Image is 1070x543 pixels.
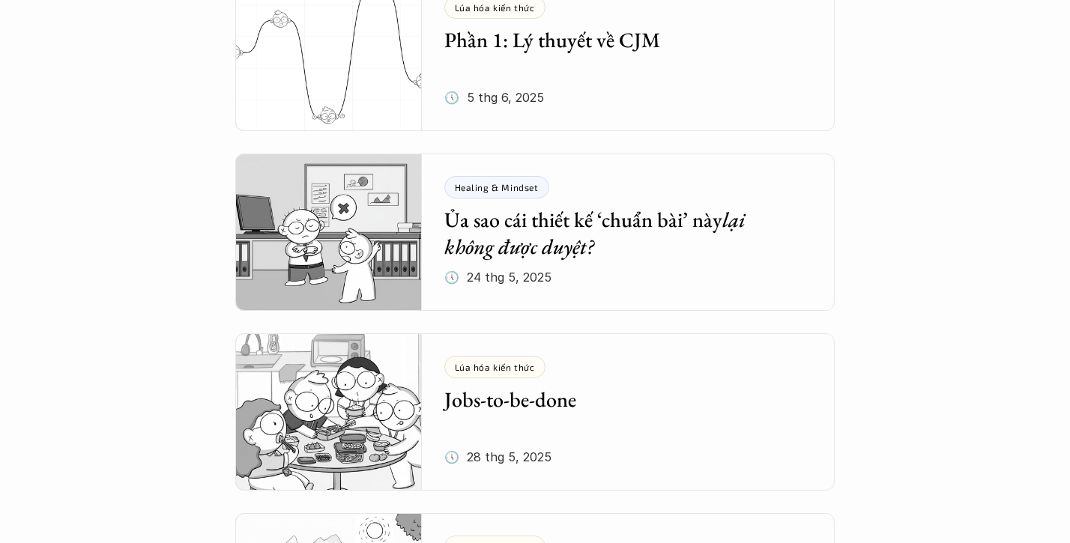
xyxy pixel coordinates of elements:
[444,206,750,260] em: lại không được duyệt?
[444,206,791,261] h5: Ủa sao cái thiết kế ‘chuẩn bài’ này
[235,154,835,311] a: Healing & MindsetỦa sao cái thiết kế ‘chuẩn bài’ nàylại không được duyệt?🕔 24 thg 5, 2025
[455,182,539,192] p: Healing & Mindset
[444,86,544,109] p: 🕔 5 thg 6, 2025
[235,333,835,491] a: Lúa hóa kiến thứcJobs-to-be-done🕔 28 thg 5, 2025
[444,26,791,53] h5: Phần 1: Lý thuyết về CJM
[455,2,535,13] p: Lúa hóa kiến thức
[444,386,791,413] h5: Jobs-to-be-done
[455,362,535,372] p: Lúa hóa kiến thức
[444,446,551,468] p: 🕔 28 thg 5, 2025
[444,266,551,288] p: 🕔 24 thg 5, 2025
